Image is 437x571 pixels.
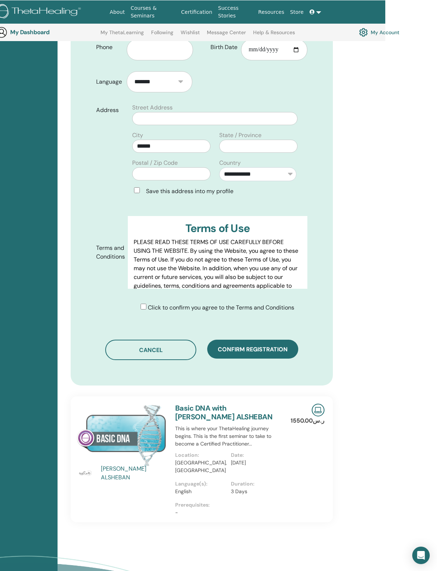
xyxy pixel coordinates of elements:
label: Terms and Conditions [91,241,128,263]
a: Store [287,5,307,19]
p: English [175,487,227,495]
p: This is where your ThetaHealing journey begins. This is the first seminar to take to become a Cer... [175,424,287,447]
label: Language [91,75,127,88]
a: Success Stories [215,1,255,22]
p: 3 Days [231,487,282,495]
img: Basic DNA [77,403,166,466]
a: Following [151,29,173,41]
p: Language(s): [175,480,227,487]
p: Duration: [231,480,282,487]
button: Confirm registration [207,339,298,358]
label: State / Province [219,131,261,139]
span: Click to confirm you agree to the Terms and Conditions [148,303,294,311]
a: My ThetaLearning [101,29,144,41]
span: Save this address into my profile [146,187,233,195]
p: [GEOGRAPHIC_DATA], [GEOGRAPHIC_DATA] [175,459,227,474]
p: PLEASE READ THESE TERMS OF USE CAREFULLY BEFORE USING THE WEBSITE. By using the Website, you agre... [134,237,302,316]
a: Message Center [207,29,246,41]
label: Birth Date [205,40,241,54]
a: Certification [178,5,215,19]
a: Help & Resources [253,29,295,41]
a: My Account [359,26,399,38]
label: Address [91,103,128,117]
p: ر.س1550.00 [291,416,324,425]
img: cog.svg [359,26,368,38]
label: Country [219,158,241,167]
span: Cancel [139,346,163,354]
span: Confirm registration [218,345,288,353]
a: Courses & Seminars [128,1,178,22]
label: Phone [91,40,127,54]
button: Cancel [105,339,196,360]
p: [DATE] [231,459,282,466]
a: Wishlist [181,29,200,41]
label: Street Address [132,103,173,112]
p: Location: [175,451,227,459]
h3: Terms of Use [134,221,302,235]
a: Resources [255,5,287,19]
label: Postal / Zip Code [132,158,178,167]
p: Date: [231,451,282,459]
a: About [107,5,127,19]
label: City [132,131,143,139]
img: Live Online Seminar [312,403,324,416]
a: [PERSON_NAME] ALSHEBAN [101,464,168,482]
h3: My Dashboard [10,28,83,35]
img: default.jpg [77,464,94,482]
a: Basic DNA with [PERSON_NAME] ALSHEBAN [175,403,272,421]
div: Open Intercom Messenger [412,546,430,564]
p: Prerequisites: [175,501,287,508]
p: - [175,508,287,516]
